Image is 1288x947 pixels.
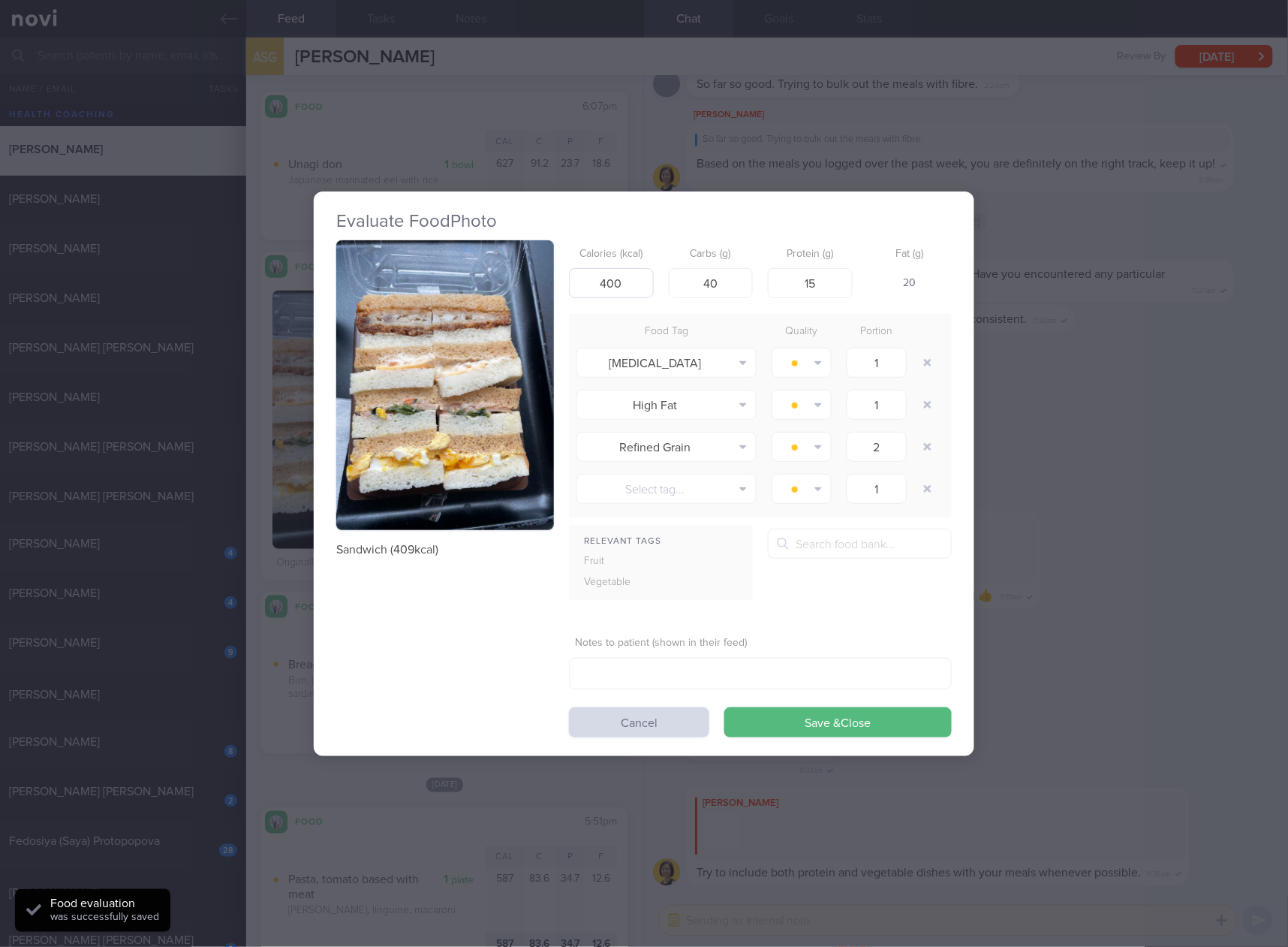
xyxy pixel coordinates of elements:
[724,707,952,737] button: Save &Close
[569,707,709,737] button: Cancel
[575,248,648,261] label: Calories (kcal)
[839,321,914,342] div: Portion
[774,248,847,261] label: Protein (g)
[569,532,753,551] div: Relevant Tags
[336,240,554,531] img: Sandwich (409kcal)
[576,474,757,504] button: Select tag...
[768,268,853,298] input: 9
[50,912,159,923] span: was successfully saved
[576,348,757,378] button: [MEDICAL_DATA]
[569,572,665,593] div: Vegetable
[675,248,748,261] label: Carbs (g)
[336,542,554,557] p: Sandwich (409kcal)
[764,321,839,342] div: Quality
[847,474,907,504] input: 1.0
[569,321,764,342] div: Food Tag
[336,210,952,233] h2: Evaluate Food Photo
[847,348,907,378] input: 1.0
[768,529,952,559] input: Search food bank...
[874,248,946,261] label: Fat (g)
[569,551,665,572] div: Fruit
[575,637,946,650] label: Notes to patient (shown in their feed)
[569,268,654,298] input: 250
[868,268,952,300] div: 20
[576,390,757,420] button: High Fat
[847,390,907,420] input: 1.0
[847,432,907,462] input: 1.0
[50,897,159,912] div: Food evaluation
[576,432,757,462] button: Refined Grain
[669,268,754,298] input: 33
